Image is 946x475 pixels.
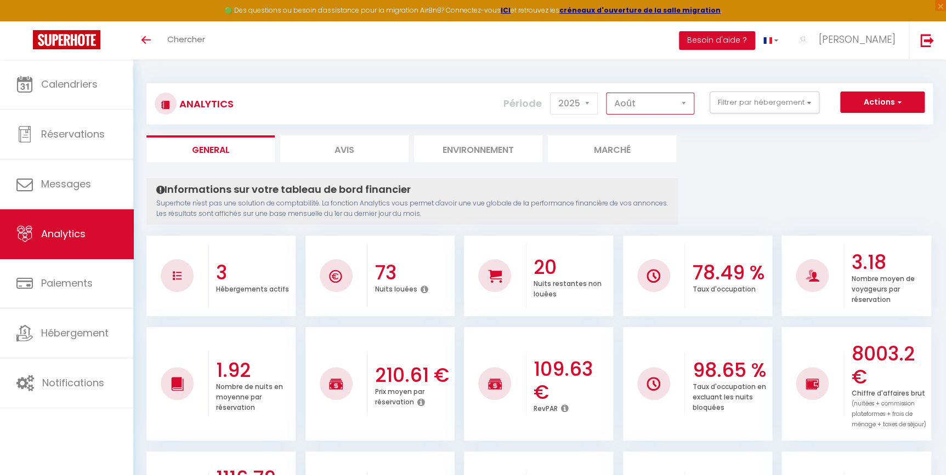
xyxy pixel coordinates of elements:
h3: 8003.2 € [851,342,928,388]
span: Notifications [42,376,104,390]
p: Chiffre d'affaires brut [851,386,926,429]
span: (nuitées + commission plateformes + frais de ménage + taxes de séjour) [851,399,926,428]
h3: 1.92 [216,359,293,382]
p: Superhote n'est pas une solution de comptabilité. La fonction Analytics vous permet d'avoir une v... [156,198,668,219]
a: ... [PERSON_NAME] [786,21,909,60]
li: Avis [280,135,409,162]
button: Actions [840,91,925,113]
li: Marché [548,135,676,162]
p: Taux d'occupation en excluant les nuits bloquées [693,380,766,412]
h3: 73 [375,261,452,284]
button: Besoin d'aide ? [679,31,755,50]
h3: 3 [216,261,293,284]
a: ICI [501,5,511,15]
img: logout [920,33,934,47]
h3: 78.49 % [693,261,769,284]
img: NO IMAGE [806,377,819,390]
li: General [146,135,275,162]
p: Hébergements actifs [216,282,289,294]
p: Nombre moyen de voyageurs par réservation [851,272,914,304]
img: NO IMAGE [173,271,182,280]
a: Chercher [159,21,213,60]
a: créneaux d'ouverture de la salle migration [559,5,721,15]
span: Paiements [41,276,93,290]
p: Nuits louées [375,282,417,294]
span: Messages [41,177,91,191]
span: Calendriers [41,77,98,91]
span: Analytics [41,227,86,241]
h4: Informations sur votre tableau de bord financier [156,184,668,196]
button: Filtrer par hébergement [710,91,819,113]
img: NO IMAGE [647,377,660,391]
p: RevPAR [534,402,558,413]
p: Prix moyen par réservation [375,385,424,407]
span: Chercher [167,33,205,45]
li: Environnement [414,135,542,162]
button: Ouvrir le widget de chat LiveChat [9,4,42,37]
h3: 109.63 € [534,358,610,404]
h3: 210.61 € [375,364,452,387]
span: Hébergement [41,326,109,340]
h3: Analytics [177,91,234,116]
p: Taux d'occupation [693,282,756,294]
span: Réservations [41,127,105,141]
img: Super Booking [33,30,100,49]
img: ... [795,31,811,48]
h3: 20 [534,256,610,279]
p: Nombre de nuits en moyenne par réservation [216,380,283,412]
label: Période [503,91,542,116]
p: Nuits restantes non louées [534,277,602,299]
h3: 98.65 % [693,359,769,382]
h3: 3.18 [851,251,928,274]
span: [PERSON_NAME] [818,32,895,46]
